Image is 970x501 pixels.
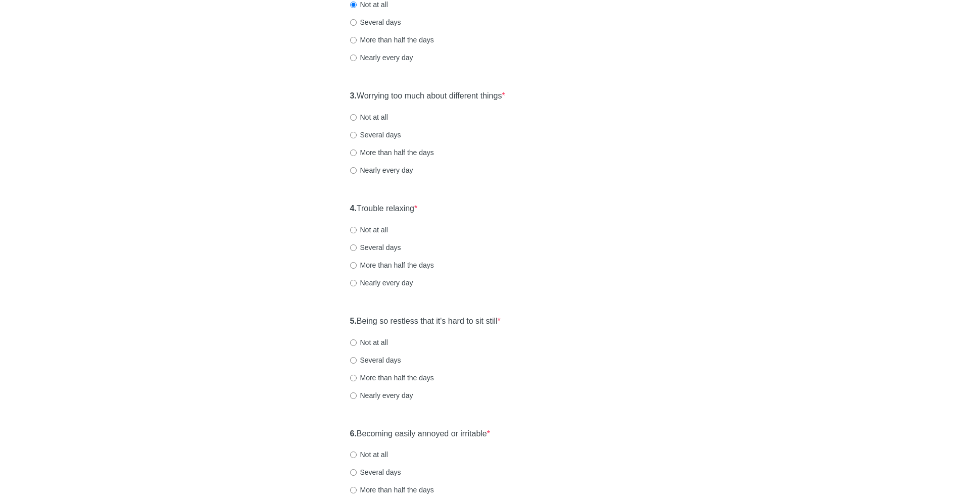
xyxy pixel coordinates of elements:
label: Not at all [350,337,388,347]
label: More than half the days [350,147,434,158]
input: Several days [350,19,357,26]
label: Being so restless that it's hard to sit still [350,316,501,327]
input: Not at all [350,227,357,233]
label: Becoming easily annoyed or irritable [350,428,491,440]
label: Several days [350,17,401,27]
input: More than half the days [350,487,357,493]
label: Several days [350,467,401,477]
input: More than half the days [350,262,357,269]
label: More than half the days [350,35,434,45]
input: Several days [350,357,357,364]
label: Worrying too much about different things [350,90,505,102]
input: Several days [350,244,357,251]
input: Several days [350,469,357,476]
label: More than half the days [350,373,434,383]
label: Several days [350,355,401,365]
input: More than half the days [350,37,357,43]
input: Nearly every day [350,392,357,399]
input: More than half the days [350,375,357,381]
label: Not at all [350,112,388,122]
label: Not at all [350,225,388,235]
input: Not at all [350,339,357,346]
input: Nearly every day [350,55,357,61]
label: Nearly every day [350,53,413,63]
strong: 3. [350,91,357,100]
input: Several days [350,132,357,138]
input: Nearly every day [350,167,357,174]
strong: 6. [350,429,357,438]
strong: 4. [350,204,357,213]
label: Several days [350,130,401,140]
label: More than half the days [350,260,434,270]
label: Nearly every day [350,390,413,400]
label: Not at all [350,449,388,460]
input: Nearly every day [350,280,357,286]
input: More than half the days [350,149,357,156]
label: More than half the days [350,485,434,495]
label: Nearly every day [350,165,413,175]
input: Not at all [350,114,357,121]
label: Several days [350,242,401,253]
strong: 5. [350,317,357,325]
label: Trouble relaxing [350,203,418,215]
input: Not at all [350,2,357,8]
input: Not at all [350,452,357,458]
label: Nearly every day [350,278,413,288]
